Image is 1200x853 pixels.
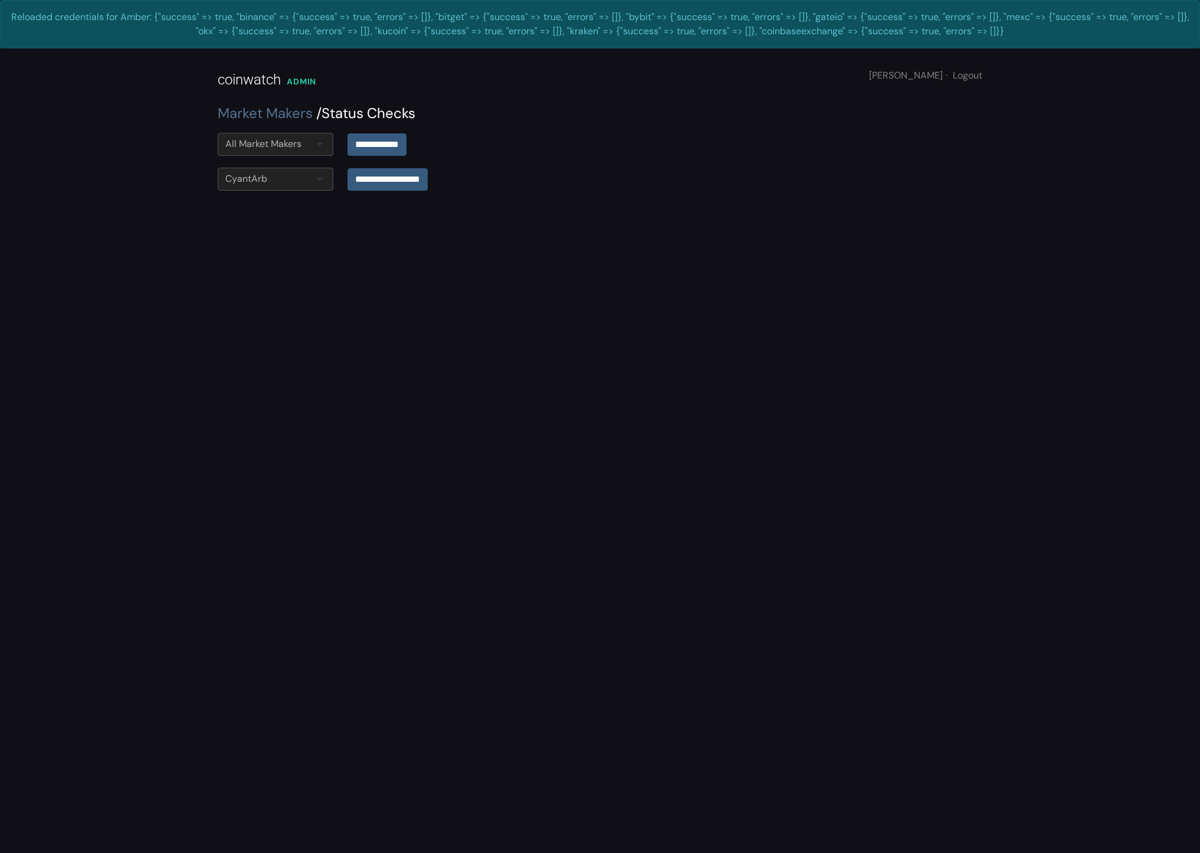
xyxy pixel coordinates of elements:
div: ADMIN [287,76,316,88]
a: coinwatch ADMIN [218,48,316,103]
div: Status Checks [218,103,982,124]
a: Logout [953,69,982,81]
div: CyantArb [225,172,267,186]
div: [PERSON_NAME] [869,68,982,83]
a: Market Makers [218,104,313,122]
div: All Market Makers [225,137,301,151]
span: / [316,104,322,122]
span: · [946,69,947,81]
div: coinwatch [218,69,281,90]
